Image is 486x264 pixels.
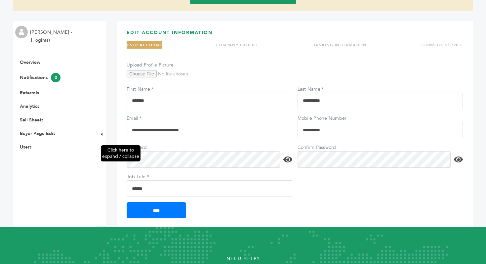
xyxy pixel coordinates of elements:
[127,29,463,41] h3: EDIT ACCOUNT INFORMATION
[127,144,173,151] label: Password
[216,42,258,48] a: COMPANY PROFILE
[20,74,61,81] a: Notifications0
[20,144,31,150] a: Users
[421,42,463,48] a: TERMS OF SERVICE
[24,254,462,264] p: Need Help?
[127,115,173,122] label: Email
[102,147,139,160] span: Click here to expand / collapse
[312,42,367,48] a: BANKING INFORMATION
[20,59,40,66] a: Overview
[20,117,43,123] a: Sell Sheets
[15,26,28,38] img: profile.png
[127,42,162,48] a: USER ACCOUNT
[298,115,347,122] label: Mobile Phone Number
[298,86,344,93] label: Last Name
[51,73,61,82] span: 0
[298,144,344,151] label: Confirm Password
[20,130,55,137] a: Buyer Page Edit
[127,62,174,68] label: Upload Profile Picture
[127,174,173,180] label: Job Title
[127,86,173,93] label: First Name
[20,90,39,96] a: Referrals
[30,28,74,44] li: [PERSON_NAME] - 1 login(s)
[20,103,39,110] a: Analytics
